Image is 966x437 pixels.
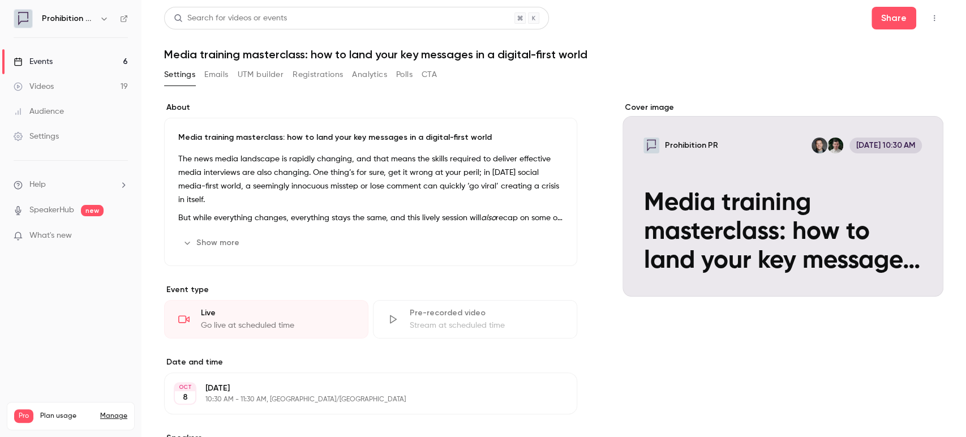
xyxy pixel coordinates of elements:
div: Audience [14,106,64,117]
em: also [481,214,496,222]
button: Registrations [293,66,343,84]
p: Media training masterclass: how to land your key messages in a digital-first world [178,132,563,143]
span: Plan usage [40,412,93,421]
button: Share [871,7,916,29]
div: Search for videos or events [174,12,287,24]
div: Stream at scheduled time [410,320,563,331]
p: The news media landscape is rapidly changing, and that means the skills required to deliver effec... [178,152,563,207]
span: Help [29,179,46,191]
button: Settings [164,66,195,84]
a: Manage [100,412,127,421]
p: [DATE] [205,383,517,394]
button: Emails [204,66,228,84]
div: Pre-recorded video [410,307,563,319]
h1: Media training masterclass: how to land your key messages in a digital-first world [164,48,943,61]
p: 10:30 AM - 11:30 AM, [GEOGRAPHIC_DATA]/[GEOGRAPHIC_DATA] [205,395,517,404]
div: Go live at scheduled time [201,320,354,331]
div: Pre-recorded videoStream at scheduled time [373,300,577,339]
span: What's new [29,230,72,242]
p: But while everything changes, everything stays the same, and this lively session will recap on so... [178,211,563,225]
img: Prohibition PR [14,10,32,28]
button: CTA [422,66,437,84]
div: Live [201,307,354,319]
div: LiveGo live at scheduled time [164,300,368,339]
p: Event type [164,284,577,295]
div: Settings [14,131,59,142]
button: Analytics [352,66,387,84]
p: 8 [183,392,188,403]
li: help-dropdown-opener [14,179,128,191]
div: Videos [14,81,54,92]
div: OCT [175,383,195,391]
section: Cover image [622,102,943,297]
span: new [81,205,104,216]
label: About [164,102,577,113]
a: SpeakerHub [29,204,74,216]
button: Show more [178,234,246,252]
div: Events [14,56,53,67]
label: Date and time [164,357,577,368]
span: Pro [14,409,33,423]
h6: Prohibition PR [42,13,95,24]
button: UTM builder [238,66,284,84]
button: Polls [396,66,413,84]
label: Cover image [622,102,943,113]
